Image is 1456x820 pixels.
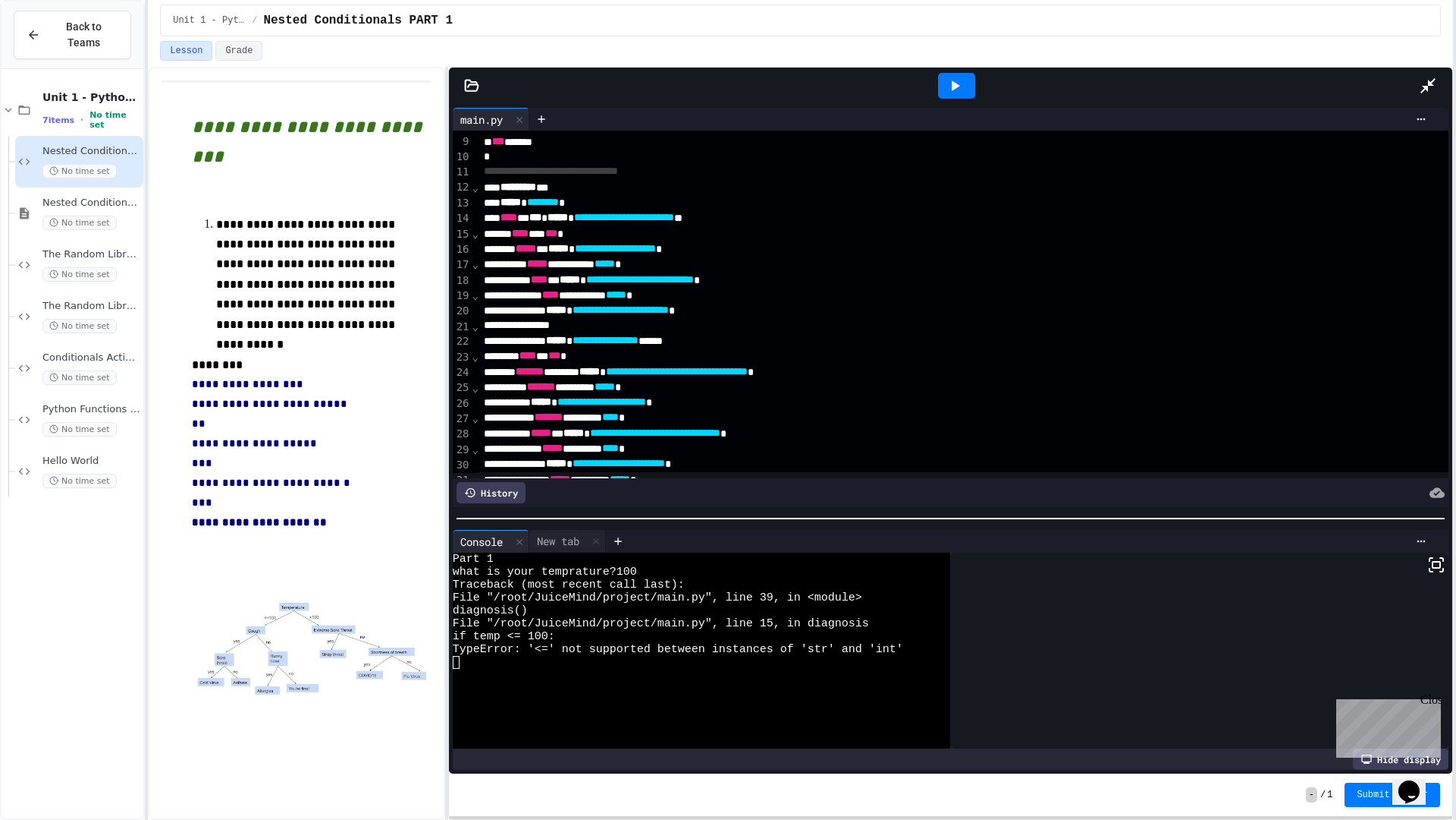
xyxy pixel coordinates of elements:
span: Fold line [472,320,479,333]
div: 11 [453,165,472,180]
span: No time set [89,110,140,130]
div: main.py [453,108,529,131]
span: Fold line [472,351,479,363]
span: No time set [42,164,117,178]
span: 1 [1327,789,1332,801]
span: Nested Conditionals PART 1 [263,11,453,30]
span: Unit 1 - Python Basics [173,14,246,27]
span: No time set [42,422,117,437]
span: Fold line [472,475,479,487]
div: 26 [453,396,472,412]
span: Fold line [472,228,479,240]
div: 23 [453,350,472,365]
button: Submit Answer [1345,783,1440,807]
span: Fold line [472,412,479,424]
span: File "/root/JuiceMind/project/main.py", line 39, in <module> [453,591,862,604]
div: 20 [453,304,472,319]
div: 24 [453,365,472,380]
div: 12 [453,180,472,195]
span: No time set [42,474,117,488]
span: - [1306,787,1317,803]
span: The Random Library Classwork [42,300,140,313]
span: No time set [42,267,117,282]
div: New tab [529,530,606,553]
span: TypeError: '<=' not supported between instances of 'str' and 'int' [453,643,903,656]
div: 31 [453,473,472,488]
span: No time set [42,371,117,385]
span: / [1320,789,1326,801]
div: 22 [453,334,472,349]
div: 27 [453,412,472,427]
div: main.py [453,112,510,128]
span: File "/root/JuiceMind/project/main.py", line 15, in diagnosis [453,617,869,630]
span: Python Functions Practice [42,403,140,416]
span: No time set [42,319,117,333]
span: / [252,14,257,27]
span: Traceback (most recent call last): [453,579,685,591]
div: 9 [453,134,472,150]
span: Nested Conditionals PART 1 [42,145,140,158]
span: Conditionals Activity Individual [42,352,140,364]
span: • [80,114,83,126]
span: Fold line [472,181,479,194]
span: what is your temprature?100 [453,566,637,579]
span: Back to Teams [49,19,118,51]
span: No time set [42,216,117,230]
span: diagnosis() [453,604,528,617]
div: Console [453,534,510,550]
button: Back to Teams [14,11,131,59]
iframe: chat widget [1330,693,1441,758]
div: 18 [453,273,472,289]
div: 14 [453,211,472,226]
div: Chat with us now!Close [6,6,105,96]
div: 25 [453,380,472,396]
button: Grade [215,41,262,61]
span: if temp <= 100: [453,630,555,643]
div: 10 [453,150,472,165]
span: The Random Library Continued [42,248,140,261]
span: Fold line [472,258,479,270]
span: Submit Answer [1357,789,1428,801]
span: 7 items [42,115,74,125]
span: Fold line [472,443,479,456]
span: Hello World [42,455,140,468]
button: Lesson [160,41,212,61]
span: Unit 1 - Python Basics [42,90,140,104]
div: 19 [453,289,472,304]
span: Nested Conditionals Intro [42,197,140,210]
div: 30 [453,458,472,473]
iframe: chat widget [1392,759,1441,805]
div: 13 [453,196,472,211]
div: New tab [529,533,587,549]
div: Hide display [1353,749,1448,770]
div: 28 [453,427,472,442]
span: Part 1 [453,553,494,566]
span: Fold line [472,382,479,394]
div: 21 [453,320,472,335]
div: 29 [453,443,472,458]
div: 15 [453,227,472,242]
div: History [457,482,526,503]
div: 17 [453,257,472,273]
span: Fold line [472,289,479,301]
div: 16 [453,242,472,257]
div: Console [453,530,529,553]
